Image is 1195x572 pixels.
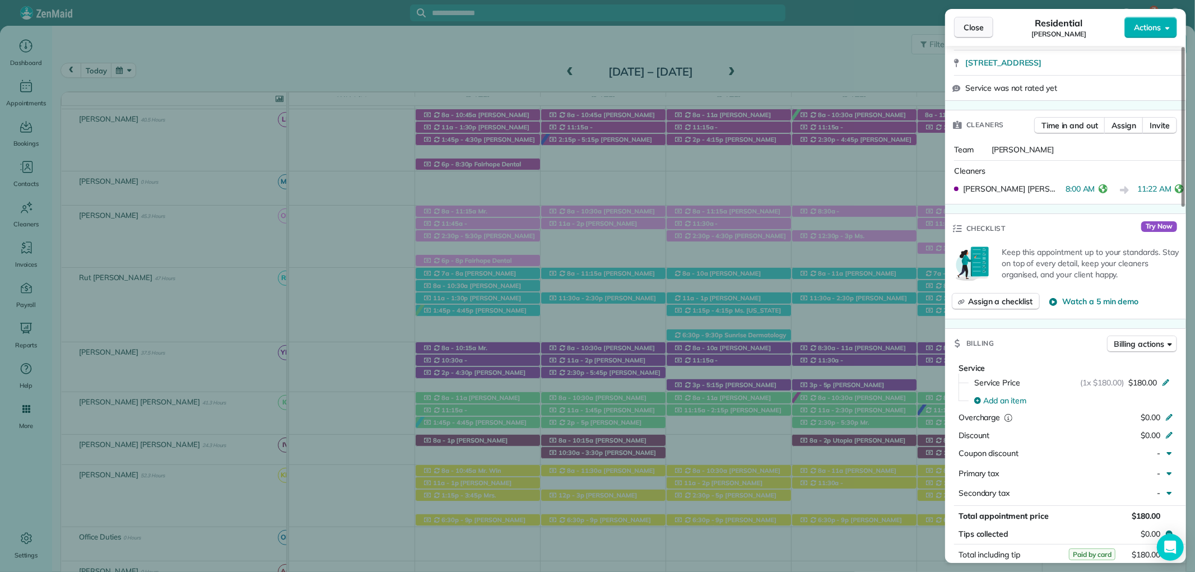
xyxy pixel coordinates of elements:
[1062,296,1138,307] span: Watch a 5 min demo
[1132,511,1160,521] span: $180.00
[959,528,1008,540] span: Tips collected
[1138,183,1172,197] span: 11:22 AM
[965,57,1179,68] a: [STREET_ADDRESS]
[1157,468,1160,478] span: -
[983,395,1027,406] span: Add an item
[959,430,990,440] span: Discount
[1041,120,1098,131] span: Time in and out
[1002,247,1179,280] p: Keep this appointment up to your standards. Stay on top of every detail, keep your cleaners organ...
[1141,430,1160,440] span: $0.00
[1141,221,1177,232] span: Try Now
[959,363,985,373] span: Service
[1035,16,1083,30] span: Residential
[959,412,1055,423] div: Overcharge
[954,166,986,176] span: Cleaners
[1141,412,1160,422] span: $0.00
[1049,296,1138,307] button: Watch a 5 min demo
[1157,488,1160,498] span: -
[965,57,1041,68] span: [STREET_ADDRESS]
[1114,338,1164,350] span: Billing actions
[1157,448,1160,458] span: -
[992,145,1054,155] span: [PERSON_NAME]
[968,392,1177,410] button: Add an item
[959,550,1020,560] span: Total including tip
[965,82,1057,94] span: Service was not rated yet
[1132,550,1160,560] span: $180.00
[966,119,1004,131] span: Cleaners
[959,448,1019,458] span: Coupon discount
[968,374,1177,392] button: Service Price(1x $180.00)$180.00
[963,183,1061,194] span: [PERSON_NAME] [PERSON_NAME]
[1134,22,1161,33] span: Actions
[1034,117,1105,134] button: Time in and out
[966,338,994,349] span: Billing
[954,145,974,155] span: Team
[968,296,1033,307] span: Assign a checklist
[959,511,1049,521] span: Total appointment price
[1128,377,1157,388] span: $180.00
[1031,30,1086,39] span: [PERSON_NAME]
[1064,547,1169,562] button: $180.00
[974,377,1021,388] span: Service Price
[954,526,1177,542] button: Tips collected$0.00
[959,468,999,478] span: Primary tax
[1141,528,1160,540] span: $0.00
[952,293,1040,310] button: Assign a checklist
[1112,120,1136,131] span: Assign
[1157,534,1184,561] div: Open Intercom Messenger
[964,22,984,33] span: Close
[954,17,993,38] button: Close
[1150,120,1170,131] span: Invite
[966,223,1006,234] span: Checklist
[959,488,1010,498] span: Secondary tax
[1142,117,1177,134] button: Invite
[1066,183,1095,197] span: 8:00 AM
[1081,377,1124,388] span: (1x $180.00)
[1104,117,1143,134] button: Assign
[1069,548,1115,560] span: Paid by card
